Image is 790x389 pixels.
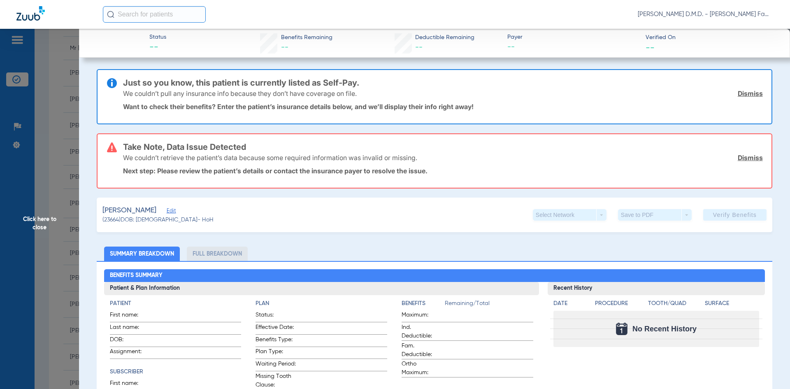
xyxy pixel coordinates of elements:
[445,299,533,311] span: Remaining/Total
[415,44,423,51] span: --
[646,43,655,51] span: --
[648,299,702,308] h4: Tooth/Quad
[256,299,387,308] h4: Plan
[553,299,588,311] app-breakdown-title: Date
[738,89,763,98] a: Dismiss
[256,360,296,371] span: Waiting Period:
[102,205,156,216] span: [PERSON_NAME]
[638,10,774,19] span: [PERSON_NAME] D.M.D. - [PERSON_NAME] Family & Cosmetic Dentistry
[107,78,117,88] img: info-icon
[648,299,702,311] app-breakdown-title: Tooth/Quad
[749,349,790,389] iframe: Chat Widget
[123,154,417,162] p: We couldn’t retrieve the patient’s data because some required information was invalid or missing.
[110,323,150,334] span: Last name:
[646,33,777,42] span: Verified On
[102,216,214,224] span: (23664) DOB: [DEMOGRAPHIC_DATA] - HoH
[187,247,248,261] li: Full Breakdown
[595,299,645,308] h4: Procedure
[632,325,697,333] span: No Recent History
[256,323,296,334] span: Effective Date:
[415,33,474,42] span: Deductible Remaining
[16,6,45,21] img: Zuub Logo
[110,335,150,347] span: DOB:
[103,6,206,23] input: Search for patients
[149,33,166,42] span: Status
[110,311,150,322] span: First name:
[104,247,180,261] li: Summary Breakdown
[104,269,765,282] h2: Benefits Summary
[123,143,763,151] h3: Take Note, Data Issue Detected
[149,42,166,54] span: --
[402,342,442,359] span: Fam. Deductible:
[256,311,296,322] span: Status:
[167,208,174,216] span: Edit
[123,79,763,87] h3: Just so you know, this patient is currently listed as Self-Pay.
[256,347,296,359] span: Plan Type:
[110,368,242,376] h4: Subscriber
[507,33,639,42] span: Payer
[507,42,639,52] span: --
[402,360,442,377] span: Ortho Maximum:
[123,167,763,175] p: Next step: Please review the patient’s details or contact the insurance payer to resolve the issue.
[402,299,445,308] h4: Benefits
[107,11,114,18] img: Search Icon
[107,142,117,152] img: error-icon
[402,299,445,311] app-breakdown-title: Benefits
[553,299,588,308] h4: Date
[110,299,242,308] h4: Patient
[595,299,645,311] app-breakdown-title: Procedure
[705,299,759,308] h4: Surface
[548,282,765,295] h3: Recent History
[402,323,442,340] span: Ind. Deductible:
[402,311,442,322] span: Maximum:
[281,44,288,51] span: --
[281,33,332,42] span: Benefits Remaining
[705,299,759,311] app-breakdown-title: Surface
[616,323,627,335] img: Calendar
[123,89,357,98] p: We couldn’t pull any insurance info because they don’t have coverage on file.
[110,347,150,359] span: Assignment:
[256,335,296,347] span: Benefits Type:
[738,154,763,162] a: Dismiss
[123,102,763,111] p: Want to check their benefits? Enter the patient’s insurance details below, and we’ll display thei...
[104,282,539,295] h3: Patient & Plan Information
